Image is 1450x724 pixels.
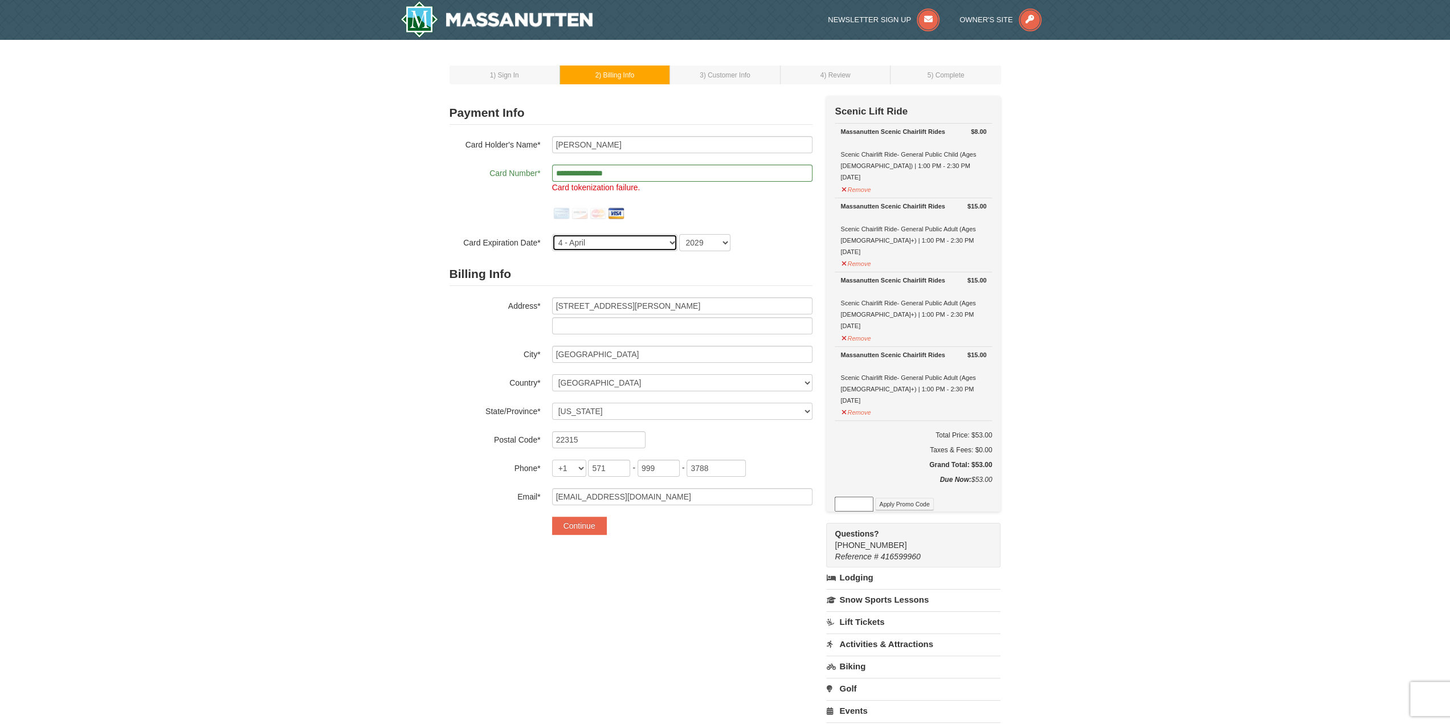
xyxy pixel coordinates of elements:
div: Scenic Chairlift Ride- General Public Adult (Ages [DEMOGRAPHIC_DATA]+) | 1:00 PM - 2:30 PM [DATE] [840,201,986,257]
a: Events [826,700,1000,721]
h2: Billing Info [450,263,812,286]
span: 416599960 [881,552,921,561]
a: Newsletter Sign Up [828,15,940,24]
button: Remove [840,255,871,269]
small: 2 [595,71,635,79]
small: 1 [490,71,519,79]
div: Scenic Chairlift Ride- General Public Child (Ages [DEMOGRAPHIC_DATA]) | 1:00 PM - 2:30 PM [DATE] [840,126,986,183]
div: Massanutten Scenic Chairlift Rides [840,349,986,361]
button: Remove [840,181,871,195]
input: City [552,346,812,363]
button: Continue [552,517,607,535]
label: Email* [450,488,541,502]
label: Country* [450,374,541,388]
button: Apply Promo Code [875,498,933,510]
span: - [632,463,635,472]
strong: Questions? [835,529,879,538]
label: Address* [450,297,541,312]
button: Remove [840,330,871,344]
strong: $15.00 [967,349,987,361]
span: - [682,463,685,472]
small: 3 [700,71,750,79]
label: Card Expiration Date* [450,234,541,248]
img: discover.png [570,204,589,223]
a: Massanutten Resort [401,1,593,38]
small: 4 [820,71,851,79]
div: Taxes & Fees: $0.00 [835,444,992,456]
strong: $15.00 [967,201,987,212]
input: xxxx [687,460,746,477]
input: xxx [588,460,630,477]
span: ) Sign In [493,71,518,79]
label: Card Number* [450,165,541,179]
input: xxx [638,460,680,477]
span: Newsletter Sign Up [828,15,911,24]
img: amex.png [552,204,570,223]
img: Massanutten Resort Logo [401,1,593,38]
label: Phone* [450,460,541,474]
span: ) Complete [931,71,964,79]
small: 5 [928,71,965,79]
strong: $15.00 [967,275,987,286]
h2: Payment Info [450,101,812,125]
h6: Total Price: $53.00 [835,430,992,441]
div: Massanutten Scenic Chairlift Rides [840,275,986,286]
strong: $8.00 [971,126,987,137]
h5: Grand Total: $53.00 [835,459,992,471]
span: ) Review [824,71,850,79]
div: $53.00 [835,474,992,497]
input: Postal Code [552,431,646,448]
img: visa.png [607,204,625,223]
label: State/Province* [450,403,541,417]
div: Massanutten Scenic Chairlift Rides [840,201,986,212]
span: ) Customer Info [704,71,750,79]
div: Scenic Chairlift Ride- General Public Adult (Ages [DEMOGRAPHIC_DATA]+) | 1:00 PM - 2:30 PM [DATE] [840,275,986,332]
a: Lift Tickets [826,611,1000,632]
a: Biking [826,656,1000,677]
input: Email [552,488,812,505]
strong: Due Now: [940,476,971,484]
span: Reference # [835,552,878,561]
label: City* [450,346,541,360]
input: Billing Info [552,297,812,314]
a: Lodging [826,567,1000,588]
a: Golf [826,678,1000,699]
a: Activities & Attractions [826,633,1000,655]
span: ) Billing Info [599,71,634,79]
label: Postal Code* [450,431,541,445]
input: Card Holder Name [552,136,812,153]
button: Remove [840,404,871,418]
a: Snow Sports Lessons [826,589,1000,610]
img: mastercard.png [589,204,607,223]
label: Card Holder's Name* [450,136,541,150]
div: Scenic Chairlift Ride- General Public Adult (Ages [DEMOGRAPHIC_DATA]+) | 1:00 PM - 2:30 PM [DATE] [840,349,986,406]
span: Owner's Site [959,15,1013,24]
div: Massanutten Scenic Chairlift Rides [840,126,986,137]
span: Card tokenization failure. [552,183,640,192]
span: [PHONE_NUMBER] [835,528,980,550]
a: Owner's Site [959,15,1041,24]
strong: Scenic Lift Ride [835,106,908,117]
